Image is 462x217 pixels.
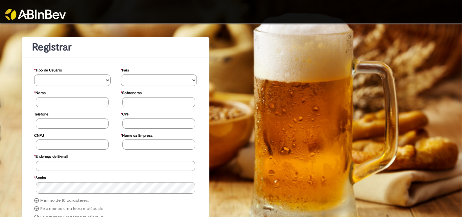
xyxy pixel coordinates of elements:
[5,9,66,20] img: ABInbev-white.png
[121,87,142,97] label: Sobrenome
[40,198,89,203] label: Mínimo de 10 caracteres.
[121,65,129,74] label: País
[34,65,62,74] label: Tipo de Usuário
[34,172,46,182] label: Senha
[40,206,104,212] label: Pelo menos uma letra maiúscula.
[32,42,199,53] h1: Registrar
[121,130,153,140] label: Nome da Empresa
[34,130,44,140] label: CNPJ
[34,109,48,118] label: Telefone
[121,109,129,118] label: CPF
[34,151,68,161] label: Endereço de E-mail
[34,87,46,97] label: Nome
